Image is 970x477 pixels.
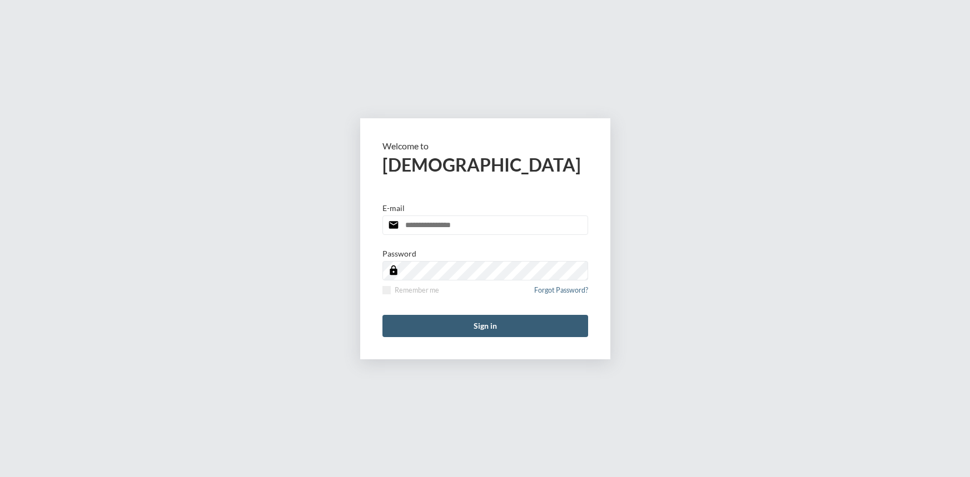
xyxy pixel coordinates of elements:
p: E-mail [382,203,405,213]
h2: [DEMOGRAPHIC_DATA] [382,154,588,175]
label: Remember me [382,286,439,294]
button: Sign in [382,315,588,337]
a: Forgot Password? [534,286,588,301]
p: Welcome to [382,140,588,151]
p: Password [382,249,416,258]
